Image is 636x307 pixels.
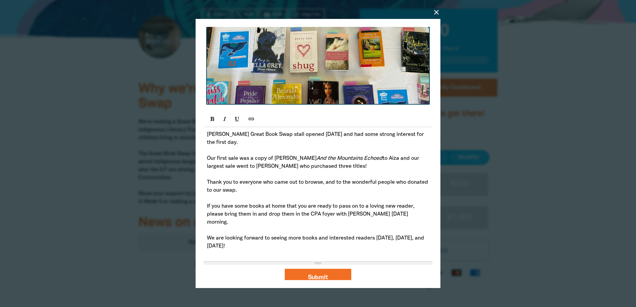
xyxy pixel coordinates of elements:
[207,178,429,194] p: Thank you to everyone who came out to browse, and to the wonderful people who donated to our swap.
[207,234,429,250] p: We are looking forward to seeing more books and interested readers [DATE], [DATE], and [DATE]!
[432,8,440,16] button: close
[207,114,218,124] button: Bold (CTRL+B)
[245,114,257,124] button: Link (CTRL+K)
[204,262,432,265] div: resize
[317,156,383,161] i: And the Mountains Echoed
[207,154,429,170] p: Our first sale was a copy of [PERSON_NAME] to Aiza and our largest sale went to [PERSON_NAME] who...
[285,269,351,287] button: Submit
[207,202,429,226] p: If you have some books at home that you are ready to pass on to a loving new reader, please bring...
[207,131,429,147] p: [PERSON_NAME] Great Book Swap stall opened [DATE] and had some strong interest for the first day.
[219,114,231,124] button: Italic (CTRL+I)
[232,114,243,124] button: Underline (CTRL+U)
